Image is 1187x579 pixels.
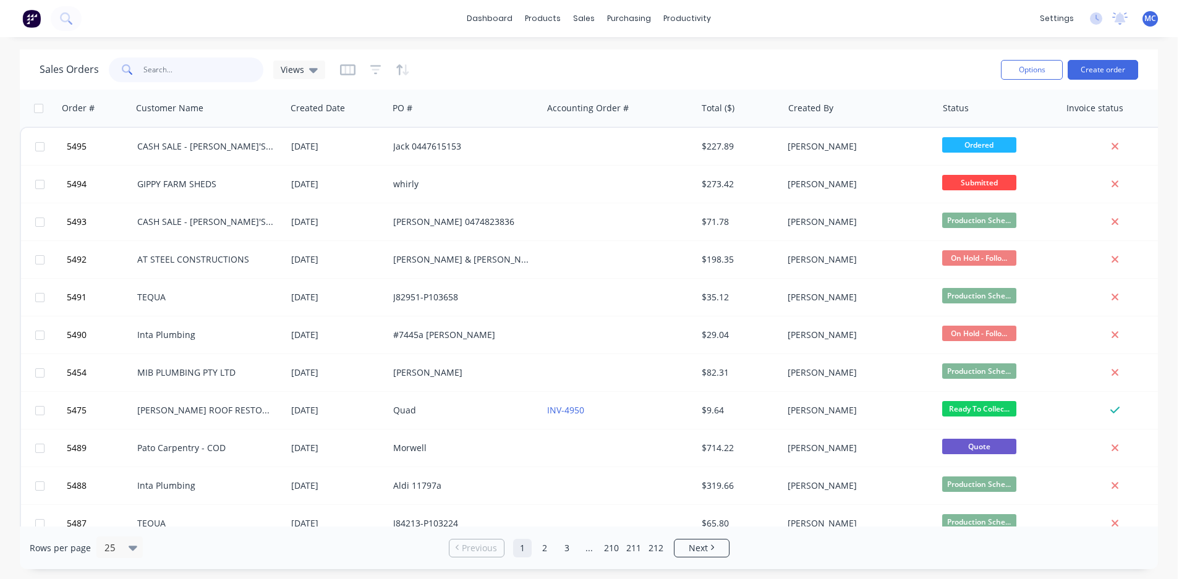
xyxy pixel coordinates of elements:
[291,102,345,114] div: Created Date
[62,102,95,114] div: Order #
[137,216,274,228] div: CASH SALE - [PERSON_NAME]'S ACCOUNT
[702,178,774,190] div: $273.42
[942,401,1016,416] span: Ready To Collec...
[1066,102,1123,114] div: Invoice status
[702,102,734,114] div: Total ($)
[393,140,530,153] div: Jack 0447615153
[291,404,383,416] div: [DATE]
[462,542,497,554] span: Previous
[942,326,1016,341] span: On Hold - Follo...
[943,102,969,114] div: Status
[647,539,665,557] a: Page 212
[1068,60,1138,80] button: Create order
[291,216,383,228] div: [DATE]
[601,9,657,28] div: purchasing
[137,329,274,341] div: Inta Plumbing
[788,366,925,379] div: [PERSON_NAME]
[393,102,412,114] div: PO #
[281,63,304,76] span: Views
[291,178,383,190] div: [DATE]
[674,542,729,554] a: Next page
[63,316,137,353] button: 5490
[547,404,584,416] a: INV-4950
[602,539,621,557] a: Page 210
[461,9,519,28] a: dashboard
[702,216,774,228] div: $71.78
[788,140,925,153] div: [PERSON_NAME]
[291,480,383,492] div: [DATE]
[137,140,274,153] div: CASH SALE - [PERSON_NAME]'S ACCOUNT
[702,517,774,530] div: $65.80
[393,253,530,266] div: [PERSON_NAME] & [PERSON_NAME]
[1001,60,1063,80] button: Options
[67,329,87,341] span: 5490
[788,329,925,341] div: [PERSON_NAME]
[702,329,774,341] div: $29.04
[137,517,274,530] div: TEQUA
[291,140,383,153] div: [DATE]
[942,439,1016,454] span: Quote
[143,57,264,82] input: Search...
[393,178,530,190] div: whirly
[63,203,137,240] button: 5493
[702,140,774,153] div: $227.89
[137,178,274,190] div: GIPPY FARM SHEDS
[702,480,774,492] div: $319.66
[788,216,925,228] div: [PERSON_NAME]
[291,366,383,379] div: [DATE]
[30,542,91,554] span: Rows per page
[519,9,567,28] div: products
[63,166,137,203] button: 5494
[137,480,274,492] div: Inta Plumbing
[67,366,87,379] span: 5454
[393,404,530,416] div: Quad
[67,291,87,303] span: 5491
[702,404,774,416] div: $9.64
[393,366,530,379] div: [PERSON_NAME]
[67,178,87,190] span: 5494
[291,517,383,530] div: [DATE]
[942,137,1016,153] span: Ordered
[67,480,87,492] span: 5488
[40,64,99,75] h1: Sales Orders
[449,542,504,554] a: Previous page
[513,539,532,557] a: Page 1 is your current page
[137,442,274,454] div: Pato Carpentry - COD
[137,291,274,303] div: TEQUA
[63,354,137,391] button: 5454
[702,442,774,454] div: $714.22
[788,480,925,492] div: [PERSON_NAME]
[63,279,137,316] button: 5491
[291,291,383,303] div: [DATE]
[67,517,87,530] span: 5487
[291,253,383,266] div: [DATE]
[942,250,1016,266] span: On Hold - Follo...
[624,539,643,557] a: Page 211
[547,102,629,114] div: Accounting Order #
[63,128,137,165] button: 5495
[67,140,87,153] span: 5495
[137,366,274,379] div: MIB PLUMBING PTY LTD
[702,366,774,379] div: $82.31
[657,9,717,28] div: productivity
[1144,13,1156,24] span: MC
[137,404,274,416] div: [PERSON_NAME] ROOF RESTORATION
[291,329,383,341] div: [DATE]
[67,253,87,266] span: 5492
[67,404,87,416] span: 5475
[22,9,41,28] img: Factory
[580,539,598,557] a: Jump forward
[788,517,925,530] div: [PERSON_NAME]
[788,404,925,416] div: [PERSON_NAME]
[137,253,274,266] div: AT STEEL CONSTRUCTIONS
[689,542,708,554] span: Next
[393,517,530,530] div: J84213-P103224
[788,442,925,454] div: [PERSON_NAME]
[63,392,137,429] button: 5475
[942,288,1016,303] span: Production Sche...
[393,291,530,303] div: J82951-P103658
[702,253,774,266] div: $198.35
[393,216,530,228] div: [PERSON_NAME] 0474823836
[788,253,925,266] div: [PERSON_NAME]
[63,467,137,504] button: 5488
